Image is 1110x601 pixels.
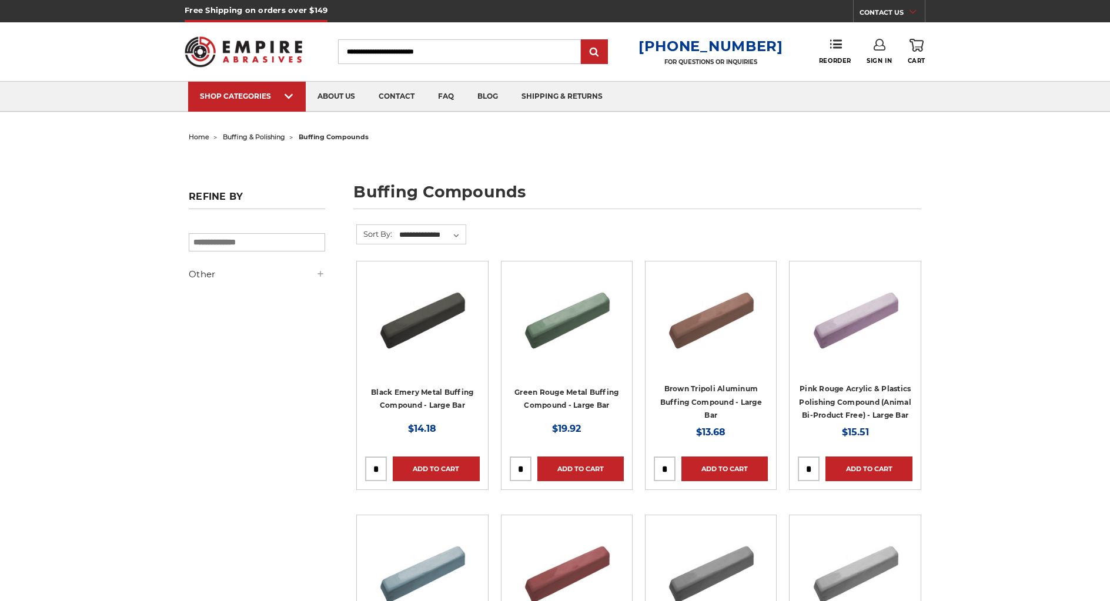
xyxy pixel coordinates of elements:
[223,133,285,141] a: buffing & polishing
[808,270,902,364] img: Pink Plastic Polishing Compound
[660,384,762,419] a: Brown Tripoli Aluminum Buffing Compound - Large Bar
[867,57,892,65] span: Sign In
[825,456,912,481] a: Add to Cart
[681,456,768,481] a: Add to Cart
[638,58,783,66] p: FOR QUESTIONS OR INQUIRIES
[367,82,426,112] a: contact
[466,82,510,112] a: blog
[371,388,473,410] a: Black Emery Metal Buffing Compound - Large Bar
[408,423,436,434] span: $14.18
[654,270,768,384] a: Brown Tripoli Aluminum Buffing Compound
[552,423,581,434] span: $19.92
[375,270,469,364] img: Black Stainless Steel Buffing Compound
[510,82,614,112] a: shipping & returns
[189,191,325,209] h5: Refine by
[510,270,624,384] a: Green Rouge Aluminum Buffing Compound
[514,388,618,410] a: Green Rouge Metal Buffing Compound - Large Bar
[583,41,606,64] input: Submit
[819,57,851,65] span: Reorder
[798,270,912,384] a: Pink Plastic Polishing Compound
[799,384,911,419] a: Pink Rouge Acrylic & Plastics Polishing Compound (Animal Bi-Product Free) - Large Bar
[189,267,325,281] h5: Other
[393,456,479,481] a: Add to Cart
[200,92,294,100] div: SHOP CATEGORIES
[664,270,758,364] img: Brown Tripoli Aluminum Buffing Compound
[353,184,921,209] h1: buffing compounds
[638,38,783,55] a: [PHONE_NUMBER]
[357,225,392,243] label: Sort By:
[696,427,725,438] span: $13.68
[189,133,209,141] a: home
[908,39,925,65] a: Cart
[819,39,851,64] a: Reorder
[185,29,302,75] img: Empire Abrasives
[520,270,614,364] img: Green Rouge Aluminum Buffing Compound
[306,82,367,112] a: about us
[908,57,925,65] span: Cart
[537,456,624,481] a: Add to Cart
[842,427,869,438] span: $15.51
[860,6,925,22] a: CONTACT US
[299,133,369,141] span: buffing compounds
[397,226,466,244] select: Sort By:
[426,82,466,112] a: faq
[365,270,479,384] a: Black Stainless Steel Buffing Compound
